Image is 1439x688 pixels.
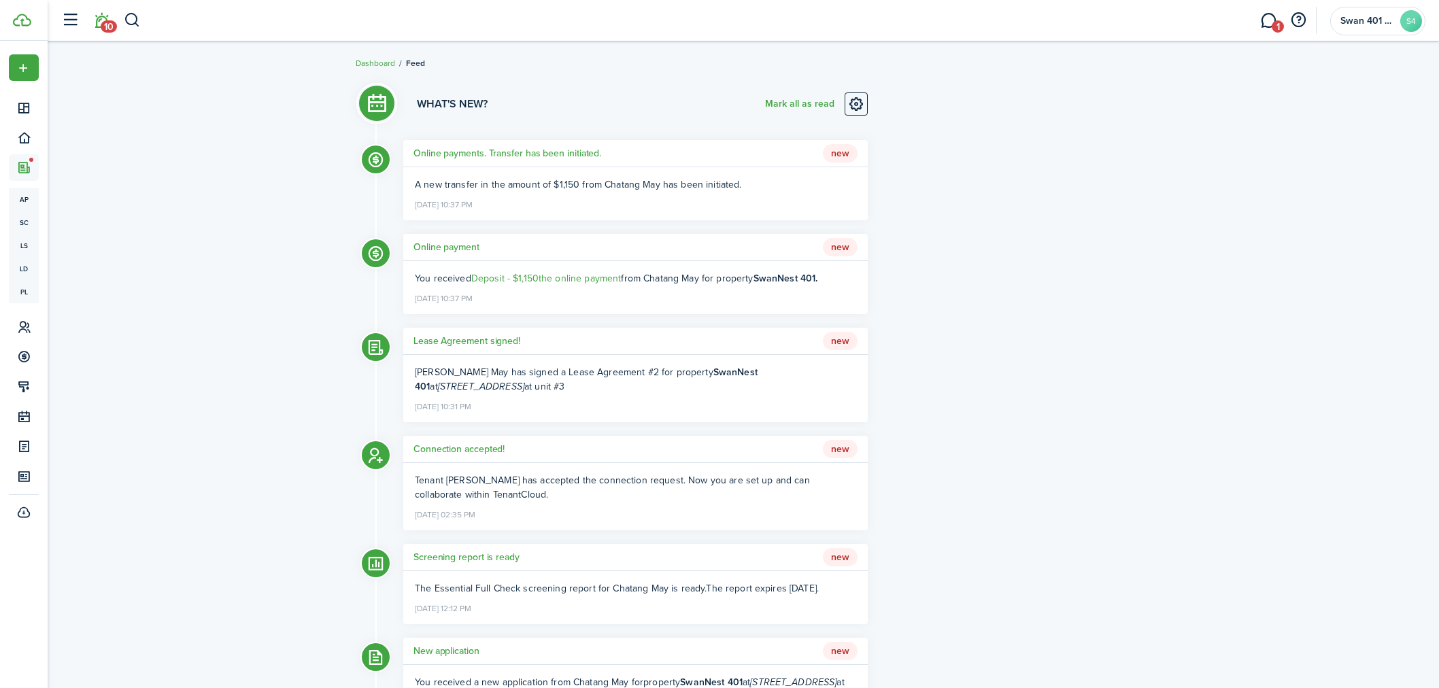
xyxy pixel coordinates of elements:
h5: New application [413,644,479,658]
a: Messaging [1255,3,1281,38]
a: sc [9,211,39,234]
ng-component: You received from Chatang May for property [415,271,817,286]
a: Deposit - $1,150the online payment [471,271,622,286]
span: New [823,238,858,257]
span: A new transfer in the amount of $1,150 from Chatang May has been initiated. [415,177,742,192]
a: ls [9,234,39,257]
span: Deposit - $1,150 [471,271,539,286]
time: [DATE] 10:37 PM [415,288,473,306]
h5: Lease Agreement signed! [413,334,520,348]
span: New [823,144,858,163]
b: SwanNest 401. [754,271,818,286]
h5: Connection accepted! [413,442,505,456]
a: pl [9,280,39,303]
ng-component: The Essential Full Check screening report for Chatang May is ready. The report expires [DATE]. [415,581,819,596]
span: New [823,642,858,661]
time: [DATE] 12:12 PM [415,598,471,616]
h5: Online payment [413,240,479,254]
button: Open menu [9,54,39,81]
span: New [823,440,858,459]
time: [DATE] 02:35 PM [415,504,475,522]
h5: Screening report is ready [413,550,520,564]
avatar-text: S4 [1400,10,1422,32]
span: New [823,332,858,351]
time: [DATE] 10:37 PM [415,194,473,212]
a: Dashboard [356,57,395,69]
h3: What's new? [417,96,488,112]
button: Search [124,9,141,32]
span: Swan 401 LLC [1340,16,1395,26]
a: ld [9,257,39,280]
i: [STREET_ADDRESS] [438,379,524,394]
span: New [823,548,858,567]
b: SwanNest 401 [415,365,758,394]
button: Open sidebar [57,7,83,33]
span: 1 [1272,20,1284,33]
a: ap [9,188,39,211]
span: [PERSON_NAME] May has signed a Lease Agreement #2 for property at at unit #3 [415,365,758,394]
h5: Online payments. Transfer has been initiated. [413,146,601,160]
span: Feed [406,57,425,69]
button: Open resource center [1287,9,1310,32]
button: Mark all as read [765,92,834,116]
span: Tenant [PERSON_NAME] has accepted the connection request. Now you are set up and can collaborate ... [415,473,810,502]
time: [DATE] 10:31 PM [415,396,471,414]
img: TenantCloud [13,14,31,27]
